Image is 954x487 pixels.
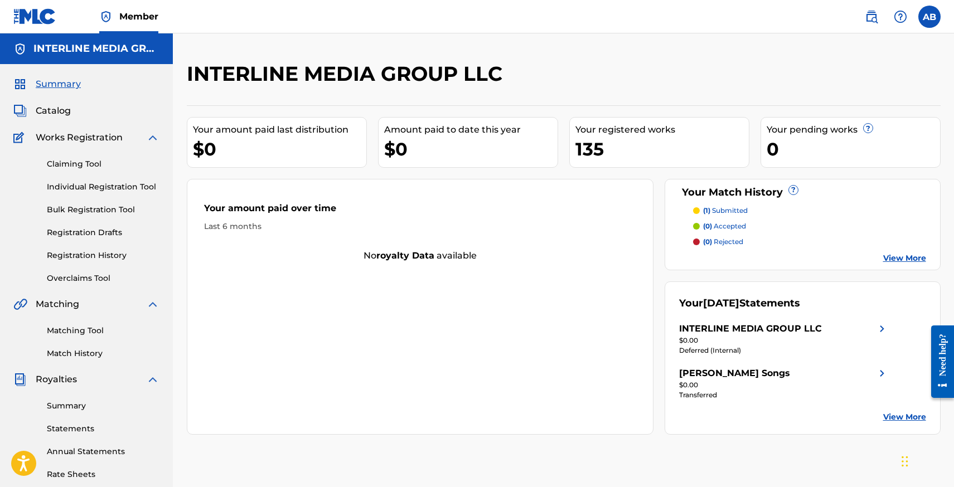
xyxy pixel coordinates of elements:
[693,206,926,216] a: (1) submitted
[193,123,366,137] div: Your amount paid last distribution
[13,77,81,91] a: SummarySummary
[918,6,941,28] div: User Menu
[47,469,159,480] a: Rate Sheets
[679,335,889,345] div: $0.00
[875,322,889,335] img: right chevron icon
[898,434,954,487] iframe: Chat Widget
[187,249,653,262] div: No available
[902,445,908,478] div: Drag
[575,123,749,137] div: Your registered works
[47,227,159,238] a: Registration Drafts
[923,316,954,408] iframe: Resource Center
[864,124,873,133] span: ?
[703,221,746,231] p: accepted
[767,137,940,162] div: 0
[146,373,159,386] img: expand
[693,221,926,231] a: (0) accepted
[36,131,123,144] span: Works Registration
[204,202,637,221] div: Your amount paid over time
[13,77,27,91] img: Summary
[47,181,159,193] a: Individual Registration Tool
[99,10,113,23] img: Top Rightsholder
[119,10,158,23] span: Member
[13,8,56,25] img: MLC Logo
[13,131,28,144] img: Works Registration
[36,77,81,91] span: Summary
[679,322,822,335] div: INTERLINE MEDIA GROUP LLC
[883,411,926,423] a: View More
[187,61,508,86] h2: INTERLINE MEDIA GROUP LLC
[679,345,889,355] div: Deferred (Internal)
[47,423,159,435] a: Statements
[13,373,27,386] img: Royalties
[703,237,743,247] p: rejected
[13,298,27,311] img: Matching
[36,373,77,386] span: Royalties
[13,104,71,118] a: CatalogCatalog
[679,380,889,390] div: $0.00
[384,137,558,162] div: $0
[703,237,712,246] span: (0)
[47,204,159,216] a: Bulk Registration Tool
[33,42,159,55] h5: INTERLINE MEDIA GROUP LLC
[47,158,159,170] a: Claiming Tool
[703,222,712,230] span: (0)
[47,272,159,284] a: Overclaims Tool
[193,137,366,162] div: $0
[693,237,926,247] a: (0) rejected
[679,367,889,400] a: [PERSON_NAME] Songsright chevron icon$0.00Transferred
[894,10,907,23] img: help
[47,446,159,457] a: Annual Statements
[36,298,79,311] span: Matching
[679,390,889,400] div: Transferred
[13,42,27,56] img: Accounts
[679,185,926,200] div: Your Match History
[889,6,912,28] div: Help
[703,297,739,309] span: [DATE]
[384,123,558,137] div: Amount paid to date this year
[883,252,926,264] a: View More
[679,296,800,311] div: Your Statements
[860,6,883,28] a: Public Search
[679,322,889,355] a: INTERLINE MEDIA GROUP LLCright chevron icon$0.00Deferred (Internal)
[47,348,159,359] a: Match History
[204,221,637,232] div: Last 6 months
[13,104,27,118] img: Catalog
[47,400,159,412] a: Summary
[865,10,878,23] img: search
[146,298,159,311] img: expand
[703,206,710,215] span: (1)
[47,325,159,337] a: Matching Tool
[789,186,798,194] span: ?
[575,137,749,162] div: 135
[703,206,748,216] p: submitted
[679,367,790,380] div: [PERSON_NAME] Songs
[146,131,159,144] img: expand
[36,104,71,118] span: Catalog
[875,367,889,380] img: right chevron icon
[47,250,159,261] a: Registration History
[376,250,434,261] strong: royalty data
[767,123,940,137] div: Your pending works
